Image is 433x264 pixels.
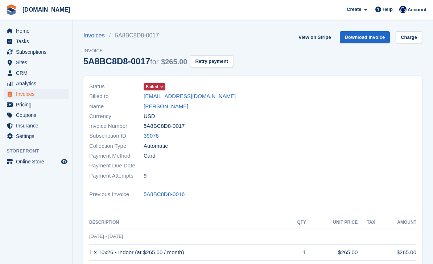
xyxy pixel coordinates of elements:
span: Previous Invoice [89,190,144,199]
span: $265.00 [161,58,187,66]
button: Retry payment [190,55,233,67]
span: Invoice Number [89,122,144,130]
a: menu [4,57,69,68]
span: for [150,58,158,66]
a: Failed [144,82,165,91]
th: Unit Price [306,217,358,228]
span: Storefront [7,147,72,155]
span: Help [383,6,393,13]
th: Tax [358,217,375,228]
span: Insurance [16,121,59,131]
nav: breadcrumbs [83,31,233,40]
span: Settings [16,131,59,141]
th: Amount [375,217,416,228]
span: 5A8BC8D8-0017 [144,122,185,130]
span: Automatic [144,142,168,150]
span: USD [144,112,155,121]
td: $265.00 [375,244,416,261]
span: Card [144,152,156,160]
a: menu [4,78,69,89]
div: 5A8BC8D8-0017 [83,56,187,66]
span: Online Store [16,157,59,167]
a: Charge [396,31,422,43]
span: Collection Type [89,142,144,150]
a: menu [4,47,69,57]
span: Failed [146,84,158,90]
a: View on Stripe [296,31,334,43]
span: 9 [144,172,147,180]
a: menu [4,68,69,78]
span: CRM [16,68,59,78]
a: [PERSON_NAME] [144,102,188,111]
a: 5A8BC8D8-0016 [144,190,185,199]
a: menu [4,26,69,36]
span: Payment Attempts [89,172,144,180]
span: Tasks [16,36,59,46]
span: Subscription ID [89,132,144,140]
a: menu [4,110,69,120]
a: Invoices [83,31,109,40]
span: Invoices [16,89,59,99]
span: Analytics [16,78,59,89]
img: Mike Gruttadaro [399,6,407,13]
span: Account [408,6,426,13]
span: Invoice [83,47,233,54]
span: Payment Due Date [89,162,144,170]
span: Currency [89,112,144,121]
span: Home [16,26,59,36]
span: Coupons [16,110,59,120]
img: stora-icon-8386f47178a22dfd0bd8f6a31ec36ba5ce8667c1dd55bd0f319d3a0aa187defe.svg [6,4,17,15]
a: menu [4,131,69,141]
span: [DATE] - [DATE] [89,233,123,239]
span: Status [89,82,144,91]
a: 39076 [144,132,159,140]
span: Billed to [89,92,144,101]
a: menu [4,157,69,167]
span: Sites [16,57,59,68]
span: Create [347,6,361,13]
a: [EMAIL_ADDRESS][DOMAIN_NAME] [144,92,236,101]
span: Subscriptions [16,47,59,57]
a: Download Invoice [340,31,390,43]
td: 1 [288,244,306,261]
td: 1 × 10x26 - Indoor (at $265.00 / month) [89,244,288,261]
span: Pricing [16,99,59,110]
a: menu [4,121,69,131]
th: QTY [288,217,306,228]
span: Name [89,102,144,111]
a: menu [4,89,69,99]
a: [DOMAIN_NAME] [20,4,73,16]
a: menu [4,99,69,110]
a: Preview store [60,157,69,166]
th: Description [89,217,288,228]
a: menu [4,36,69,46]
td: $265.00 [306,244,358,261]
span: Payment Method [89,152,144,160]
